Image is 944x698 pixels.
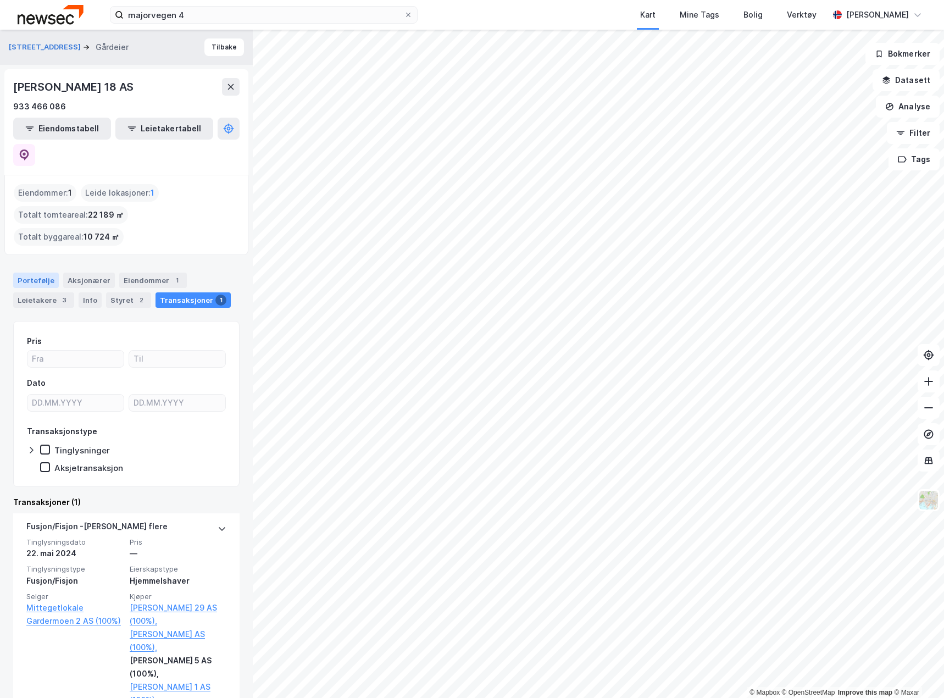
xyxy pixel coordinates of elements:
[13,273,59,288] div: Portefølje
[889,645,944,698] iframe: Chat Widget
[680,8,719,21] div: Mine Tags
[26,601,123,628] a: Mittegetlokale Gardermoen 2 AS (100%)
[13,292,74,308] div: Leietakere
[846,8,909,21] div: [PERSON_NAME]
[873,69,940,91] button: Datasett
[640,8,656,21] div: Kart
[124,7,404,23] input: Søk på adresse, matrikkel, gårdeiere, leietakere eller personer
[54,463,123,473] div: Aksjetransaksjon
[26,592,123,601] span: Selger
[79,292,102,308] div: Info
[14,228,124,246] div: Totalt byggareal :
[130,574,226,588] div: Hjemmelshaver
[918,490,939,511] img: Z
[14,206,128,224] div: Totalt tomteareal :
[63,273,115,288] div: Aksjonærer
[59,295,70,306] div: 3
[130,538,226,547] span: Pris
[115,118,213,140] button: Leietakertabell
[26,574,123,588] div: Fusjon/Fisjon
[84,230,119,243] span: 10 724 ㎡
[171,275,182,286] div: 1
[129,395,225,411] input: DD.MM.YYYY
[26,564,123,574] span: Tinglysningstype
[54,445,110,456] div: Tinglysninger
[81,184,159,202] div: Leide lokasjoner :
[782,689,835,696] a: OpenStreetMap
[13,496,240,509] div: Transaksjoner (1)
[130,592,226,601] span: Kjøper
[130,654,226,680] div: [PERSON_NAME] 5 AS (100%),
[838,689,892,696] a: Improve this map
[18,5,84,24] img: newsec-logo.f6e21ccffca1b3a03d2d.png
[130,601,226,628] a: [PERSON_NAME] 29 AS (100%),
[787,8,817,21] div: Verktøy
[889,148,940,170] button: Tags
[129,351,225,367] input: Til
[26,538,123,547] span: Tinglysningsdato
[96,41,129,54] div: Gårdeier
[27,351,124,367] input: Fra
[27,395,124,411] input: DD.MM.YYYY
[876,96,940,118] button: Analyse
[26,547,123,560] div: 22. mai 2024
[204,38,244,56] button: Tilbake
[27,376,46,390] div: Dato
[9,42,83,53] button: [STREET_ADDRESS]
[743,8,763,21] div: Bolig
[106,292,151,308] div: Styret
[136,295,147,306] div: 2
[215,295,226,306] div: 1
[68,186,72,200] span: 1
[88,208,124,221] span: 22 189 ㎡
[13,100,66,113] div: 933 466 086
[130,564,226,574] span: Eierskapstype
[156,292,231,308] div: Transaksjoner
[130,547,226,560] div: —
[27,335,42,348] div: Pris
[130,628,226,654] a: [PERSON_NAME] AS (100%),
[151,186,154,200] span: 1
[119,273,187,288] div: Eiendommer
[13,78,136,96] div: [PERSON_NAME] 18 AS
[13,118,111,140] button: Eiendomstabell
[27,425,97,438] div: Transaksjonstype
[749,689,780,696] a: Mapbox
[26,520,168,538] div: Fusjon/Fisjon - [PERSON_NAME] flere
[14,184,76,202] div: Eiendommer :
[887,122,940,144] button: Filter
[865,43,940,65] button: Bokmerker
